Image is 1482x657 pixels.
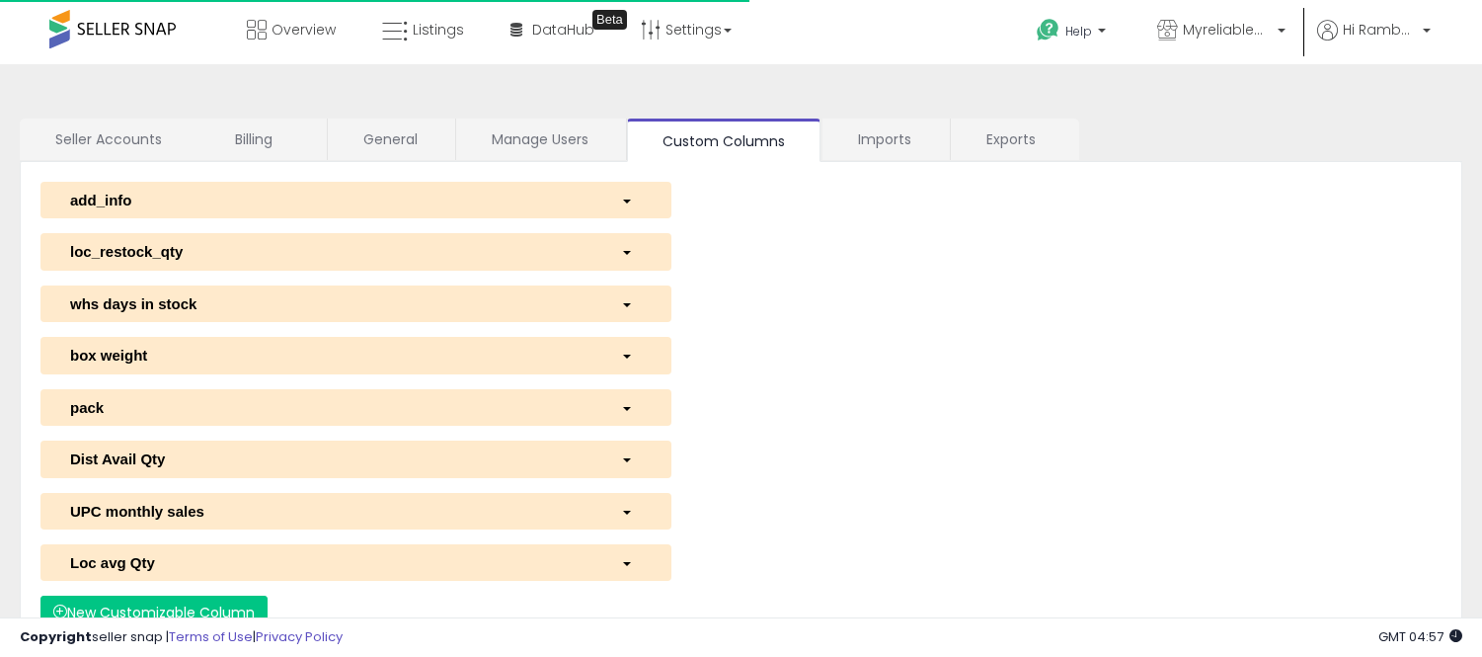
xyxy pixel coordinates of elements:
[532,20,594,40] span: DataHub
[55,190,606,210] div: add_info
[55,293,606,314] div: whs days in stock
[40,337,671,373] button: box weight
[951,119,1077,160] a: Exports
[40,389,671,426] button: pack
[40,544,671,581] button: Loc avg Qty
[1343,20,1417,40] span: Hi Rambabu
[55,552,606,573] div: Loc avg Qty
[55,345,606,366] div: box weight
[40,493,671,530] button: UPC monthly sales
[1183,20,1272,40] span: Myreliablemart
[272,20,336,40] span: Overview
[169,627,253,646] a: Terms of Use
[55,241,606,262] div: loc_restock_qty
[20,119,197,160] a: Seller Accounts
[199,119,325,160] a: Billing
[1036,18,1060,42] i: Get Help
[1317,20,1431,64] a: Hi Rambabu
[627,119,820,162] a: Custom Columns
[55,397,606,418] div: pack
[328,119,453,160] a: General
[40,233,671,270] button: loc_restock_qty
[20,627,92,646] strong: Copyright
[55,501,606,522] div: UPC monthly sales
[40,441,671,477] button: Dist Avail Qty
[1065,23,1092,40] span: Help
[592,10,627,30] div: Tooltip anchor
[822,119,948,160] a: Imports
[55,449,606,469] div: Dist Avail Qty
[40,596,268,629] button: New Customizable Column
[456,119,624,160] a: Manage Users
[256,627,343,646] a: Privacy Policy
[1021,3,1126,64] a: Help
[40,182,671,218] button: add_info
[1378,627,1462,646] span: 2025-09-18 04:57 GMT
[20,628,343,647] div: seller snap | |
[40,286,671,322] button: whs days in stock
[413,20,464,40] span: Listings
